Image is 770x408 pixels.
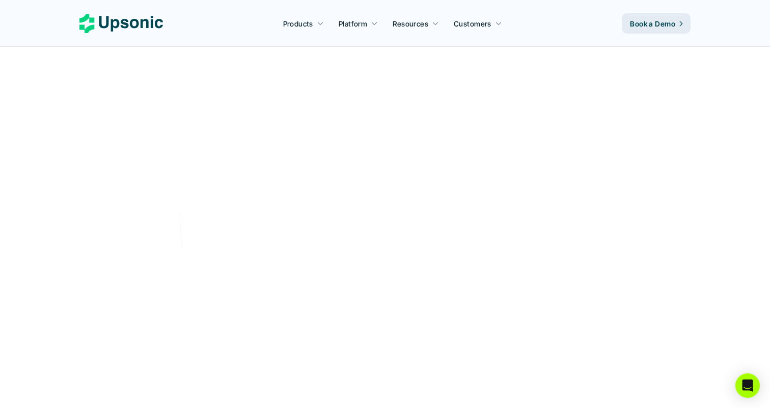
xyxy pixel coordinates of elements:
[735,373,760,398] div: Open Intercom Messenger
[220,187,550,218] p: From onboarding to compliance to settlement to autonomous control. Work with %82 more efficiency ...
[342,247,428,277] a: Book a Demo
[622,13,691,34] a: Book a Demo
[354,253,408,270] p: Book a Demo
[630,18,675,29] p: Book a Demo
[454,18,491,29] p: Customers
[283,18,313,29] p: Products
[393,18,428,29] p: Resources
[339,18,367,29] p: Platform
[277,14,330,33] a: Products
[207,86,562,157] h2: Agentic AI Platform for FinTech Operations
